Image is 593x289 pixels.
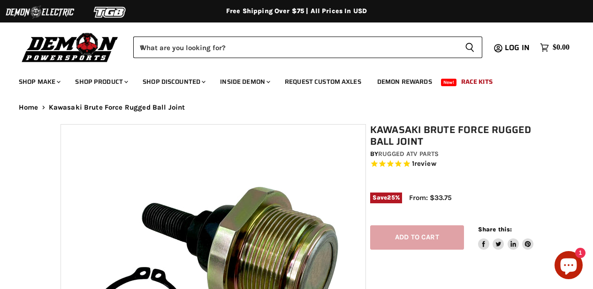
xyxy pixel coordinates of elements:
input: When autocomplete results are available use up and down arrows to review and enter to select [133,37,457,58]
a: Inside Demon [213,72,276,91]
img: TGB Logo 2 [75,3,145,21]
span: 1 reviews [412,160,436,168]
a: Rugged ATV Parts [378,150,439,158]
span: Kawasaki Brute Force Rugged Ball Joint [49,104,185,111]
a: Shop Make [12,72,66,91]
span: Rated 5.0 out of 5 stars 1 reviews [370,159,537,169]
a: Log in [501,44,535,52]
div: by [370,149,537,159]
a: Request Custom Axles [278,72,368,91]
a: Shop Discounted [136,72,211,91]
form: Product [133,37,482,58]
span: Log in [505,42,530,53]
a: Demon Rewards [370,72,439,91]
span: New! [441,79,457,86]
a: Shop Product [68,72,134,91]
button: Search [457,37,482,58]
h1: Kawasaki Brute Force Rugged Ball Joint [370,124,537,148]
span: review [414,160,436,168]
span: Share this: [478,226,512,233]
inbox-online-store-chat: Shopify online store chat [552,251,585,282]
span: $0.00 [553,43,570,52]
span: From: $33.75 [409,193,452,202]
span: 25 [387,194,395,201]
aside: Share this: [478,225,534,250]
span: Save % [370,193,402,203]
img: Demon Electric Logo 2 [5,3,75,21]
a: Home [19,104,38,111]
a: $0.00 [535,41,574,54]
img: Demon Powersports [19,30,122,64]
ul: Main menu [12,68,567,91]
a: Race Kits [454,72,500,91]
